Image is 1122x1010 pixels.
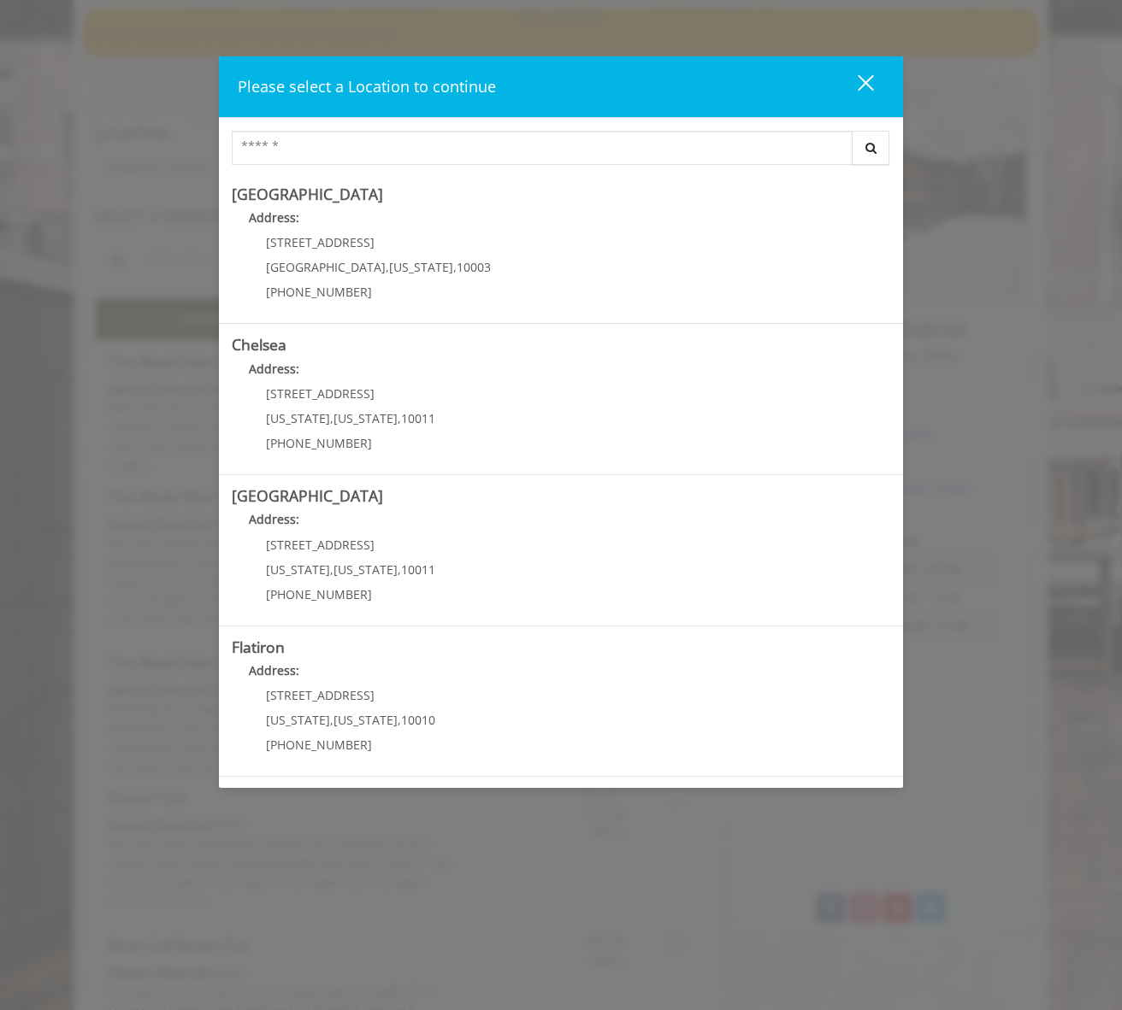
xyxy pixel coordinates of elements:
span: 10003 [457,259,491,275]
div: Center Select [232,131,890,173]
span: [US_STATE] [266,561,330,578]
b: Address: [249,511,299,527]
span: , [398,410,401,426]
b: Address: [249,209,299,226]
span: [PHONE_NUMBER] [266,284,372,300]
span: , [330,410,334,426]
i: Search button [861,142,881,154]
span: [STREET_ADDRESS] [266,385,375,402]
div: close dialog [838,73,872,99]
span: [PHONE_NUMBER] [266,435,372,451]
span: [STREET_ADDRESS] [266,234,375,250]
span: , [386,259,389,275]
b: Chelsea [232,334,286,355]
span: [US_STATE] [266,712,330,728]
span: , [330,561,334,578]
b: Flatiron [232,637,285,657]
span: [STREET_ADDRESS] [266,537,375,553]
b: [GEOGRAPHIC_DATA] [232,184,383,204]
b: Address: [249,361,299,377]
span: , [398,561,401,578]
span: [US_STATE] [334,712,398,728]
span: , [398,712,401,728]
input: Search Center [232,131,853,165]
span: [US_STATE] [389,259,453,275]
span: [US_STATE] [334,410,398,426]
button: close dialog [826,69,884,104]
span: [PHONE_NUMBER] [266,737,372,753]
b: [GEOGRAPHIC_DATA] [232,485,383,506]
span: , [453,259,457,275]
span: [US_STATE] [334,561,398,578]
span: , [330,712,334,728]
span: [US_STATE] [266,410,330,426]
span: Please select a Location to continue [238,76,496,97]
span: 10011 [401,410,435,426]
span: [PHONE_NUMBER] [266,586,372,602]
b: Address: [249,662,299,678]
span: [GEOGRAPHIC_DATA] [266,259,386,275]
span: [STREET_ADDRESS] [266,687,375,703]
span: 10011 [401,561,435,578]
span: 10010 [401,712,435,728]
